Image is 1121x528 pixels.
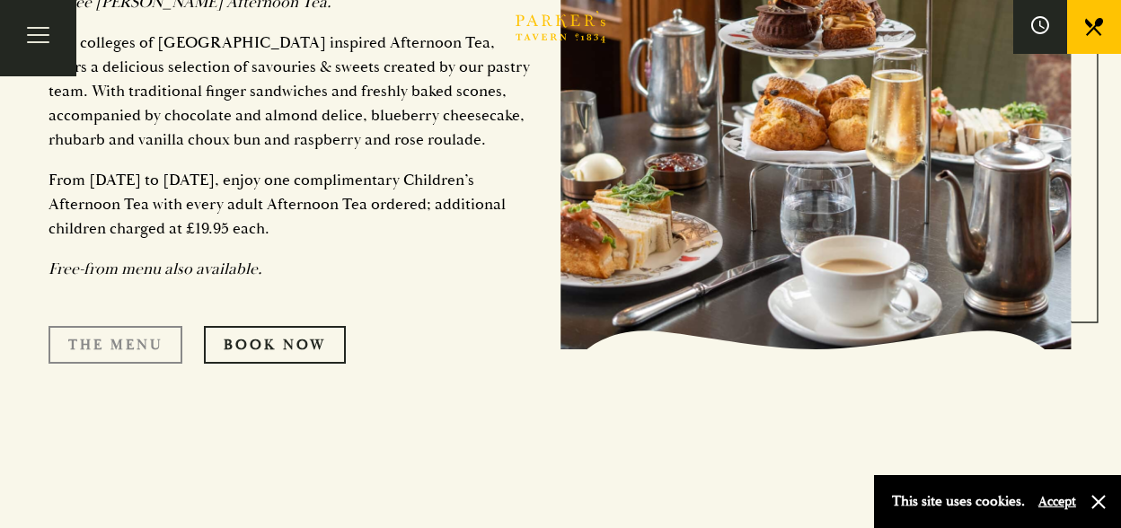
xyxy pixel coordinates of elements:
[1090,493,1108,511] button: Close and accept
[49,326,182,364] a: The Menu
[49,31,534,152] p: Our colleges of [GEOGRAPHIC_DATA] inspired Afternoon Tea, offers a delicious selection of savouri...
[1038,493,1076,510] button: Accept
[204,326,346,364] a: Book Now
[892,488,1025,515] p: This site uses cookies.
[49,168,534,241] p: From [DATE] to [DATE], enjoy one complimentary Children’s Afternoon Tea with every adult Afternoo...
[49,259,262,279] em: Free-from menu also available.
